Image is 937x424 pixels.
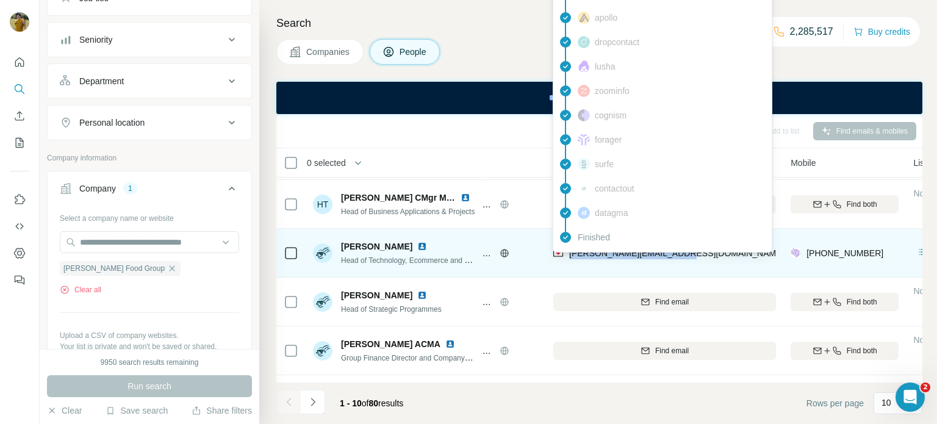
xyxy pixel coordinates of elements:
[341,193,462,203] span: [PERSON_NAME] CMgr MCMI
[10,105,29,127] button: Enrich CSV
[340,398,362,408] span: 1 - 10
[192,404,252,417] button: Share filters
[79,34,112,46] div: Seniority
[595,207,628,219] span: datagma
[341,338,440,350] span: [PERSON_NAME] ACMA
[553,293,776,311] button: Find email
[790,24,833,39] p: 2,285,517
[341,289,412,301] span: [PERSON_NAME]
[306,46,351,58] span: Companies
[10,215,29,237] button: Use Surfe API
[341,207,475,216] span: Head of Business Applications & Projects
[341,305,442,314] span: Head of Strategic Programmes
[341,255,508,265] span: Head of Technology, Ecommerce and Development
[47,153,252,163] p: Company information
[301,390,325,414] button: Navigate to next page
[369,398,379,408] span: 80
[847,345,877,356] span: Find both
[553,247,563,259] img: provider findymail logo
[10,78,29,100] button: Search
[47,404,82,417] button: Clear
[79,117,145,129] div: Personal location
[881,397,891,409] p: 10
[595,109,626,121] span: cognism
[578,185,590,192] img: provider contactout logo
[847,296,877,307] span: Find both
[578,158,590,170] img: provider surfe logo
[79,182,116,195] div: Company
[578,12,590,24] img: provider apollo logo
[578,109,590,121] img: provider cognism logo
[595,134,622,146] span: forager
[806,397,864,409] span: Rows per page
[340,398,403,408] span: results
[362,398,369,408] span: of
[60,284,101,295] button: Clear all
[417,290,427,300] img: LinkedIn logo
[400,46,428,58] span: People
[896,383,925,412] iframe: Intercom live chat
[48,108,251,137] button: Personal location
[595,182,634,195] span: contactout
[847,199,877,210] span: Find both
[417,242,427,251] img: LinkedIn logo
[791,342,899,360] button: Find both
[60,330,239,341] p: Upload a CSV of company websites.
[461,193,470,203] img: LinkedIn logo
[578,231,610,243] span: Finished
[853,23,910,40] button: Buy credits
[10,269,29,291] button: Feedback
[791,157,816,169] span: Mobile
[60,208,239,224] div: Select a company name or website
[569,248,784,258] span: [PERSON_NAME][EMAIL_ADDRESS][DOMAIN_NAME]
[921,383,930,392] span: 2
[48,174,251,208] button: Company1
[578,60,590,73] img: provider lusha logo
[595,12,617,24] span: apollo
[10,132,29,154] button: My lists
[307,157,346,169] span: 0 selected
[341,240,412,253] span: [PERSON_NAME]
[553,342,776,360] button: Find email
[313,243,332,263] img: Avatar
[106,404,168,417] button: Save search
[123,183,137,194] div: 1
[445,339,455,349] img: LinkedIn logo
[791,247,800,259] img: provider people-data-labs logo
[578,85,590,97] img: provider zoominfo logo
[313,341,332,361] img: Avatar
[101,357,199,368] div: 9950 search results remaining
[341,353,527,362] span: Group Finance Director and Company Secretary (Interim)
[578,134,590,146] img: provider forager logo
[10,242,29,264] button: Dashboard
[595,158,614,170] span: surfe
[276,82,922,114] iframe: Banner
[595,85,630,97] span: zoominfo
[595,36,639,48] span: dropcontact
[578,207,590,219] img: provider datagma logo
[313,195,332,214] div: HT
[10,12,29,32] img: Avatar
[806,248,883,258] span: [PHONE_NUMBER]
[655,345,689,356] span: Find email
[913,157,931,169] span: Lists
[10,51,29,73] button: Quick start
[10,189,29,210] button: Use Surfe on LinkedIn
[791,293,899,311] button: Find both
[63,263,165,274] span: [PERSON_NAME] Food Group
[48,66,251,96] button: Department
[79,75,124,87] div: Department
[791,195,899,214] button: Find both
[578,36,590,48] img: provider dropcontact logo
[595,60,615,73] span: lusha
[313,292,332,312] img: Avatar
[48,25,251,54] button: Seniority
[655,296,689,307] span: Find email
[60,341,239,352] p: Your list is private and won't be saved or shared.
[276,15,922,32] h4: Search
